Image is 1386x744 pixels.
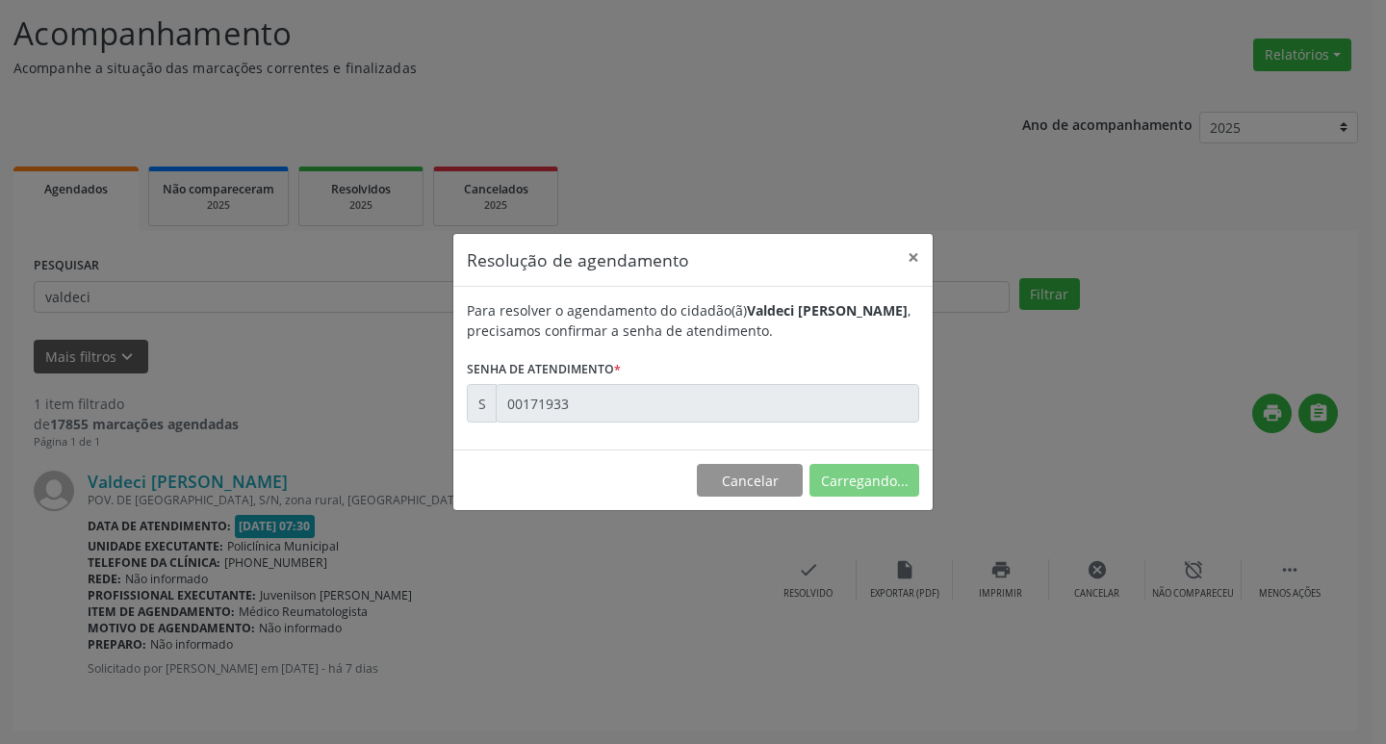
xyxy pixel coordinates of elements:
b: Valdeci [PERSON_NAME] [747,301,908,320]
label: Senha de atendimento [467,354,621,384]
div: Para resolver o agendamento do cidadão(ã) , precisamos confirmar a senha de atendimento. [467,300,919,341]
h5: Resolução de agendamento [467,247,689,272]
button: Close [894,234,933,281]
button: Cancelar [697,464,803,497]
div: S [467,384,497,423]
button: Carregando... [809,464,919,497]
